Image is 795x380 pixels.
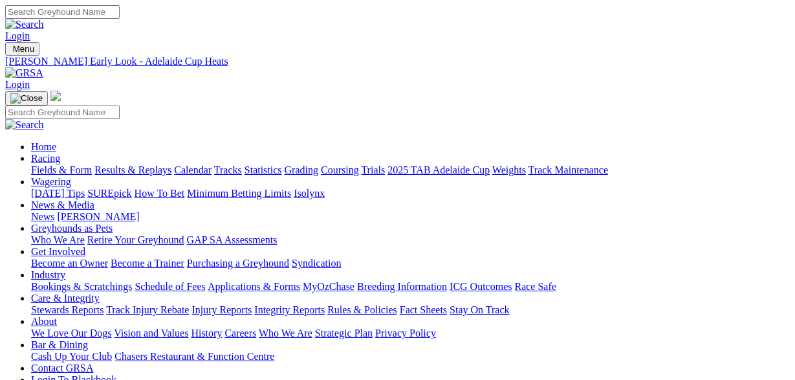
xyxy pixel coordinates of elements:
button: Toggle navigation [5,42,39,56]
a: Track Injury Rebate [106,304,189,315]
a: [PERSON_NAME] [57,211,139,222]
a: We Love Our Dogs [31,328,111,339]
a: Injury Reports [191,304,252,315]
a: MyOzChase [303,281,354,292]
a: Results & Replays [94,164,171,175]
a: Fact Sheets [400,304,447,315]
a: Greyhounds as Pets [31,223,113,234]
a: SUREpick [87,188,131,199]
a: 2025 TAB Adelaide Cup [387,164,490,175]
a: Become a Trainer [111,258,184,269]
a: Racing [31,153,60,164]
a: Purchasing a Greyhound [187,258,289,269]
a: Applications & Forms [208,281,300,292]
a: How To Bet [135,188,185,199]
button: Toggle navigation [5,91,48,106]
a: Chasers Restaurant & Function Centre [114,351,274,362]
a: Retire Your Greyhound [87,234,184,245]
a: Fields & Form [31,164,92,175]
a: Trials [361,164,385,175]
a: Cash Up Your Club [31,351,112,362]
span: Menu [13,44,34,54]
div: Greyhounds as Pets [31,234,790,246]
a: Weights [492,164,526,175]
a: Coursing [321,164,359,175]
a: Contact GRSA [31,363,93,374]
a: Login [5,79,30,90]
a: Tracks [214,164,242,175]
div: Get Involved [31,258,790,269]
a: Isolynx [294,188,325,199]
a: Calendar [174,164,212,175]
a: Who We Are [31,234,85,245]
div: Care & Integrity [31,304,790,316]
a: News [31,211,54,222]
a: Minimum Betting Limits [187,188,291,199]
a: Wagering [31,176,71,187]
input: Search [5,106,120,119]
input: Search [5,5,120,19]
a: News & Media [31,199,94,210]
a: GAP SA Assessments [187,234,278,245]
a: Integrity Reports [254,304,325,315]
a: About [31,316,57,327]
a: Become an Owner [31,258,108,269]
a: [DATE] Tips [31,188,85,199]
img: Close [10,93,43,104]
a: Stay On Track [450,304,509,315]
a: Grading [285,164,318,175]
a: Care & Integrity [31,293,100,304]
a: Privacy Policy [375,328,436,339]
a: Statistics [245,164,282,175]
a: Bookings & Scratchings [31,281,132,292]
a: Industry [31,269,65,280]
a: Track Maintenance [528,164,608,175]
a: Breeding Information [357,281,447,292]
img: Search [5,119,44,131]
img: GRSA [5,67,43,79]
img: Search [5,19,44,30]
a: [PERSON_NAME] Early Look - Adelaide Cup Heats [5,56,790,67]
a: History [191,328,222,339]
a: Login [5,30,30,41]
a: Stewards Reports [31,304,103,315]
a: Who We Are [259,328,312,339]
a: Careers [224,328,256,339]
div: About [31,328,790,339]
a: Home [31,141,56,152]
img: logo-grsa-white.png [50,91,61,101]
a: Strategic Plan [315,328,373,339]
a: Schedule of Fees [135,281,205,292]
a: Race Safe [514,281,556,292]
a: Get Involved [31,246,85,257]
a: Bar & Dining [31,339,88,350]
div: Bar & Dining [31,351,790,363]
a: Rules & Policies [327,304,397,315]
div: Wagering [31,188,790,199]
div: Industry [31,281,790,293]
a: Vision and Values [114,328,188,339]
div: Racing [31,164,790,176]
a: ICG Outcomes [450,281,512,292]
div: News & Media [31,211,790,223]
a: Syndication [292,258,341,269]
